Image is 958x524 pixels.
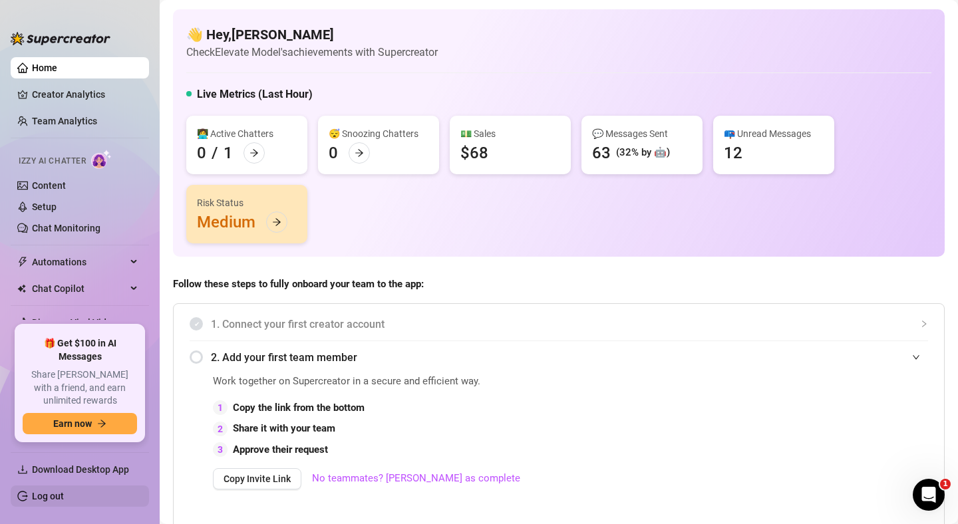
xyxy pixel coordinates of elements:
a: No teammates? [PERSON_NAME] as complete [312,471,520,487]
strong: Share it with your team [233,422,335,434]
span: 1. Connect your first creator account [211,316,928,332]
span: thunderbolt [17,257,28,267]
div: 3 [213,442,228,457]
div: 0 [197,142,206,164]
span: arrow-right [272,217,281,227]
h4: 👋 Hey, [PERSON_NAME] [186,25,438,44]
span: arrow-right [249,148,259,158]
div: 63 [592,142,611,164]
div: 📪 Unread Messages [724,126,824,141]
a: Home [32,63,57,73]
div: Risk Status [197,196,297,210]
iframe: Intercom live chat [913,479,945,511]
div: 1. Connect your first creator account [190,308,928,340]
span: Copy Invite Link [224,473,291,484]
img: Chat Copilot [17,284,26,293]
article: Check Elevate Model's achievements with Supercreator [186,44,438,61]
button: Earn nowarrow-right [23,413,137,434]
span: Share [PERSON_NAME] with a friend, and earn unlimited rewards [23,368,137,408]
span: 1 [940,479,951,489]
span: collapsed [920,320,928,328]
img: AI Chatter [91,150,112,169]
a: Content [32,180,66,191]
a: Discover Viral Videos [32,317,122,328]
span: expanded [912,353,920,361]
span: Izzy AI Chatter [19,155,86,168]
img: logo-BBDzfeDw.svg [11,32,110,45]
div: 1 [224,142,233,164]
button: Copy Invite Link [213,468,301,489]
div: $68 [460,142,488,164]
strong: Copy the link from the bottom [233,402,365,414]
span: 🎁 Get $100 in AI Messages [23,337,137,363]
div: 💬 Messages Sent [592,126,692,141]
span: Work together on Supercreator in a secure and efficient way. [213,374,629,390]
a: Team Analytics [32,116,97,126]
div: 0 [329,142,338,164]
div: 1 [213,400,228,415]
div: 😴 Snoozing Chatters [329,126,428,141]
div: 12 [724,142,742,164]
div: 👩‍💻 Active Chatters [197,126,297,141]
div: 2. Add your first team member [190,341,928,374]
span: arrow-right [97,419,106,428]
a: Chat Monitoring [32,223,100,233]
span: download [17,464,28,475]
a: Creator Analytics [32,84,138,105]
span: Chat Copilot [32,278,126,299]
a: Setup [32,201,57,212]
span: arrow-right [355,148,364,158]
span: Download Desktop App [32,464,129,475]
span: 2. Add your first team member [211,349,928,366]
span: Automations [32,251,126,273]
h5: Live Metrics (Last Hour) [197,86,313,102]
div: (32% by 🤖) [616,145,670,161]
div: 💵 Sales [460,126,560,141]
strong: Approve their request [233,444,328,456]
strong: Follow these steps to fully onboard your team to the app: [173,278,424,290]
div: 2 [213,422,228,436]
a: Log out [32,491,64,501]
span: Earn now [53,418,92,429]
